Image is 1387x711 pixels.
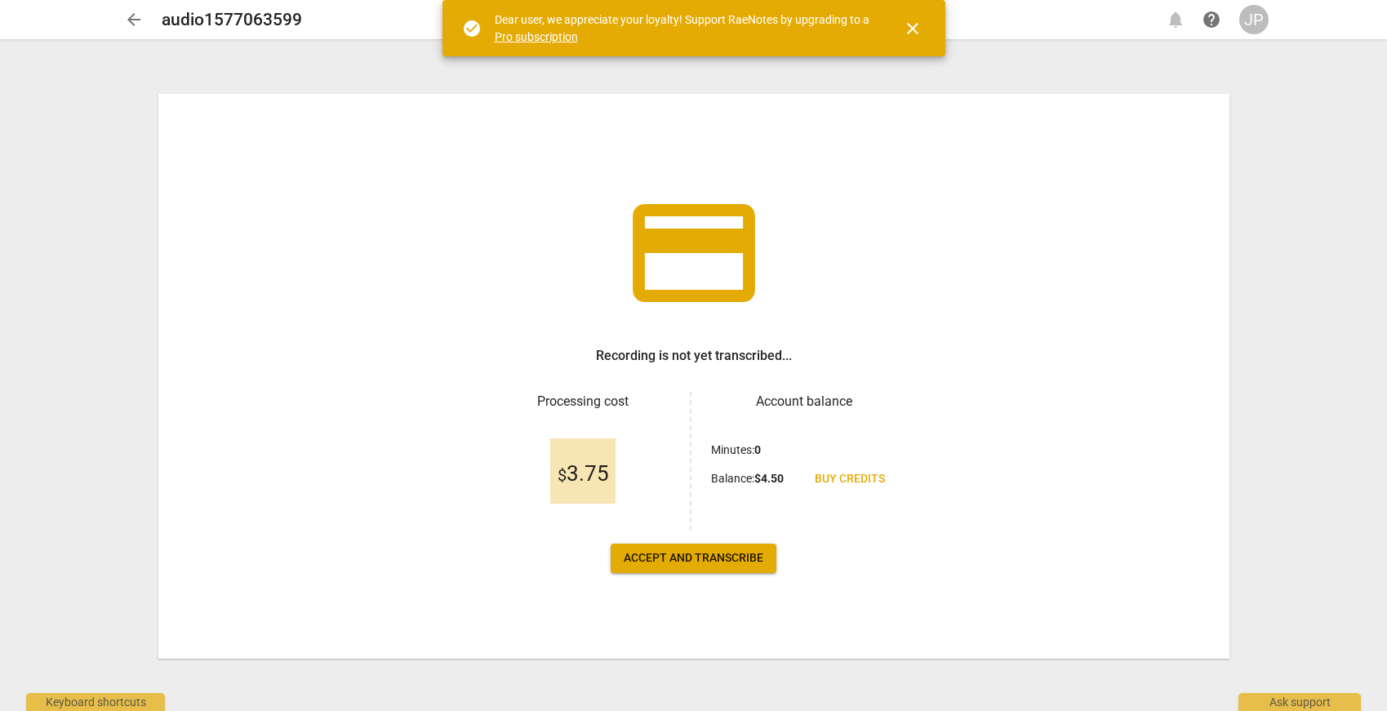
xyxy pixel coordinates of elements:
button: Close [893,9,932,48]
h3: Recording is not yet transcribed... [596,346,792,366]
b: 0 [754,443,761,456]
button: JP [1239,5,1269,34]
p: Balance : [711,470,784,487]
p: Minutes : [711,442,761,459]
div: Ask support [1238,693,1361,711]
span: close [903,19,922,38]
span: $ [558,465,567,485]
button: Accept and transcribe [611,544,776,573]
b: $ 4.50 [754,472,784,485]
span: check_circle [462,19,482,38]
a: Pro subscription [495,30,578,43]
div: Dear user, we appreciate your loyalty! Support RaeNotes by upgrading to a [495,11,874,45]
h3: Processing cost [490,392,677,411]
h3: Account balance [711,392,898,411]
span: arrow_back [124,10,144,29]
span: 3.75 [558,462,609,487]
span: Accept and transcribe [624,550,763,567]
a: Buy credits [802,464,898,494]
span: credit_card [620,180,767,327]
a: Help [1197,5,1226,34]
span: help [1202,10,1221,29]
span: Buy credits [815,471,885,487]
div: Keyboard shortcuts [26,693,165,711]
h2: audio1577063599 [162,10,302,30]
